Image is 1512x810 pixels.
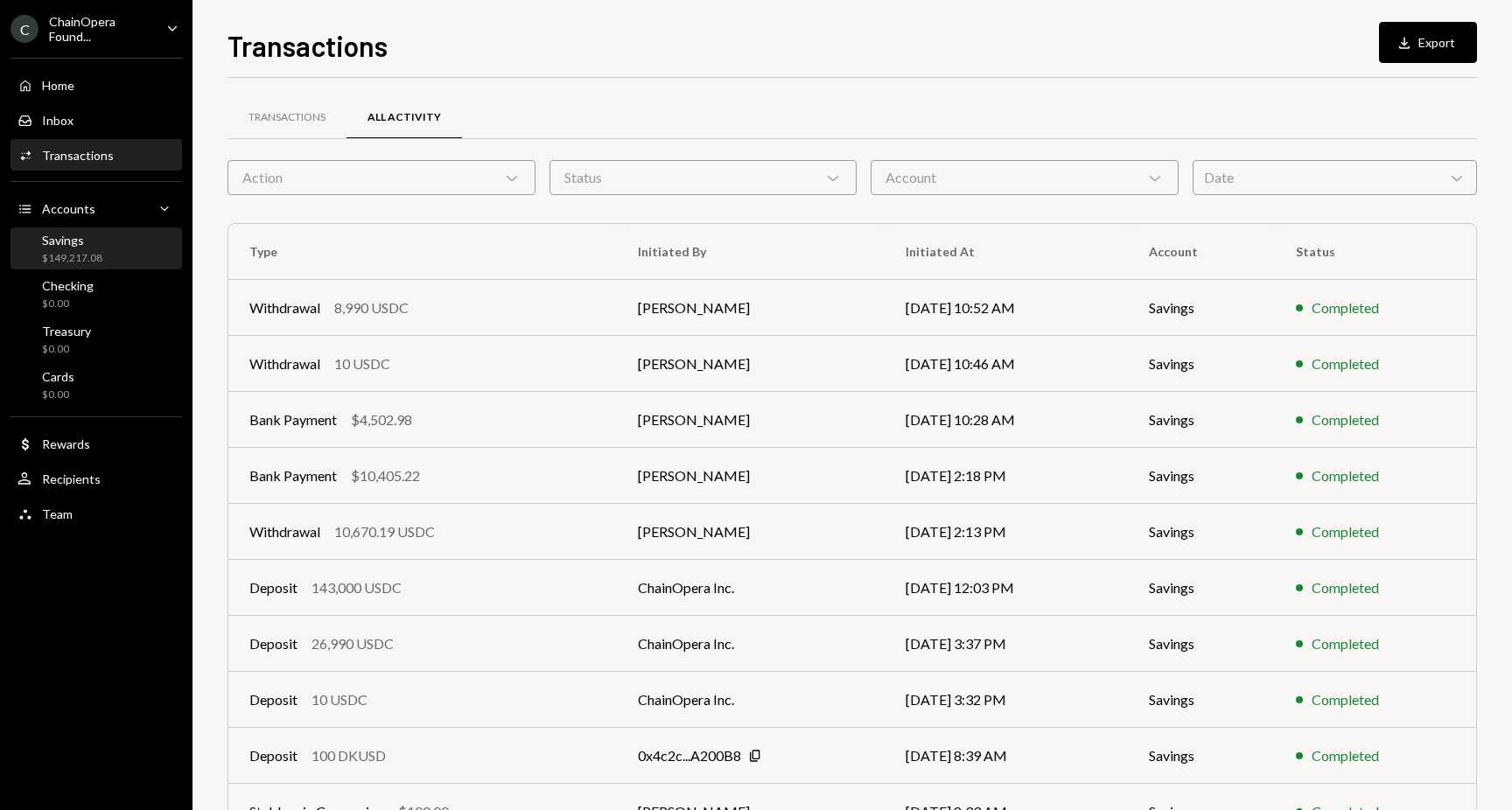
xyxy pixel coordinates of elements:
[1128,560,1274,616] td: Savings
[10,69,182,101] a: Home
[42,278,94,293] div: Checking
[249,745,297,766] div: Deposit
[42,297,94,311] div: $0.00
[617,280,885,336] td: [PERSON_NAME]
[249,297,320,318] div: Withdrawal
[1128,224,1274,280] th: Account
[1128,280,1274,336] td: Savings
[1128,728,1274,784] td: Savings
[617,336,885,392] td: [PERSON_NAME]
[1312,465,1379,486] div: Completed
[885,280,1128,336] td: [DATE] 10:52 AM
[249,689,297,710] div: Deposit
[885,224,1128,280] th: Initiated At
[638,745,741,766] div: 0x4c2c...A200B8
[10,227,182,269] a: Savings$149,217.08
[42,369,74,384] div: Cards
[617,448,885,504] td: [PERSON_NAME]
[1128,504,1274,560] td: Savings
[42,113,73,128] div: Inbox
[871,160,1179,195] div: Account
[249,521,320,542] div: Withdrawal
[311,745,386,766] div: 100 DKUSD
[227,95,346,140] a: Transactions
[885,392,1128,448] td: [DATE] 10:28 AM
[10,15,38,43] div: C
[249,633,297,654] div: Deposit
[10,428,182,459] a: Rewards
[228,224,617,280] th: Type
[334,521,435,542] div: 10,670.19 USDC
[885,560,1128,616] td: [DATE] 12:03 PM
[1312,577,1379,598] div: Completed
[10,104,182,136] a: Inbox
[885,728,1128,784] td: [DATE] 8:39 AM
[1128,392,1274,448] td: Savings
[42,251,102,266] div: $149,217.08
[42,506,73,521] div: Team
[1193,160,1477,195] div: Date
[10,498,182,529] a: Team
[617,616,885,672] td: ChainOpera Inc.
[367,110,441,125] div: All Activity
[10,192,182,224] a: Accounts
[1312,745,1379,766] div: Completed
[617,504,885,560] td: [PERSON_NAME]
[351,409,412,430] div: $4,502.98
[1128,448,1274,504] td: Savings
[42,78,74,93] div: Home
[1128,616,1274,672] td: Savings
[1275,224,1476,280] th: Status
[42,436,90,451] div: Rewards
[334,297,409,318] div: 8,990 USDC
[42,388,74,402] div: $0.00
[346,95,462,140] a: All Activity
[10,463,182,494] a: Recipients
[249,577,297,598] div: Deposit
[10,364,182,406] a: Cards$0.00
[351,465,420,486] div: $10,405.22
[1312,689,1379,710] div: Completed
[42,324,91,339] div: Treasury
[42,148,114,163] div: Transactions
[248,110,325,125] div: Transactions
[617,672,885,728] td: ChainOpera Inc.
[311,689,367,710] div: 10 USDC
[1312,353,1379,374] div: Completed
[227,28,388,63] h1: Transactions
[1128,672,1274,728] td: Savings
[1312,297,1379,318] div: Completed
[10,273,182,315] a: Checking$0.00
[10,318,182,360] a: Treasury$0.00
[311,577,402,598] div: 143,000 USDC
[885,504,1128,560] td: [DATE] 2:13 PM
[42,201,95,216] div: Accounts
[1312,633,1379,654] div: Completed
[617,392,885,448] td: [PERSON_NAME]
[249,409,337,430] div: Bank Payment
[1312,409,1379,430] div: Completed
[1128,336,1274,392] td: Savings
[617,560,885,616] td: ChainOpera Inc.
[42,233,102,248] div: Savings
[885,336,1128,392] td: [DATE] 10:46 AM
[1379,22,1477,63] button: Export
[227,160,535,195] div: Action
[42,471,101,486] div: Recipients
[1312,521,1379,542] div: Completed
[549,160,857,195] div: Status
[249,465,337,486] div: Bank Payment
[42,342,91,357] div: $0.00
[885,448,1128,504] td: [DATE] 2:18 PM
[49,14,152,44] div: ChainOpera Found...
[885,672,1128,728] td: [DATE] 3:32 PM
[249,353,320,374] div: Withdrawal
[311,633,394,654] div: 26,990 USDC
[885,616,1128,672] td: [DATE] 3:37 PM
[10,139,182,171] a: Transactions
[617,224,885,280] th: Initiated By
[334,353,390,374] div: 10 USDC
